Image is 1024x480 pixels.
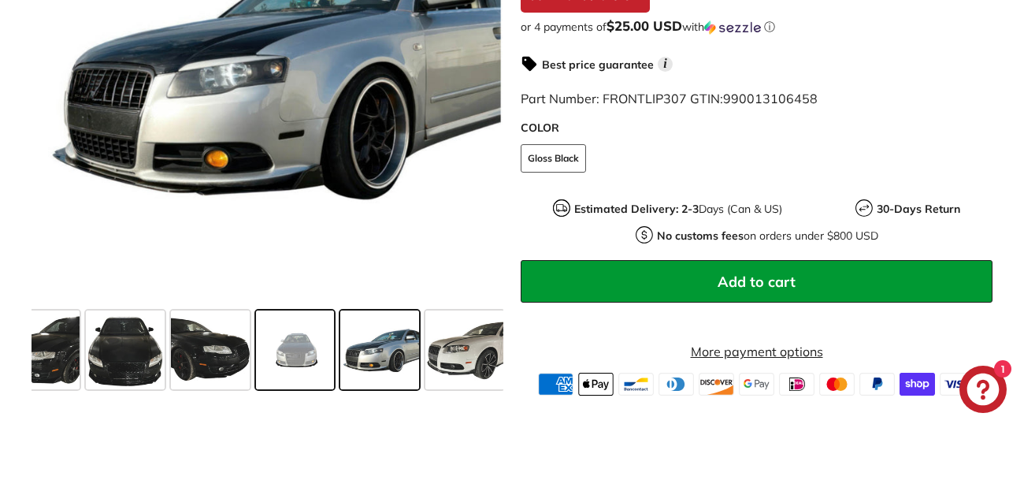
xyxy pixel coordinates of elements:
strong: Estimated Delivery: 2-3 [574,202,699,216]
img: apple_pay [578,373,614,395]
p: on orders under $800 USD [657,228,878,244]
button: Add to cart [521,260,992,303]
img: paypal [859,373,895,395]
strong: 30-Days Return [877,202,960,216]
span: 990013106458 [723,91,818,106]
div: or 4 payments of$25.00 USDwithSezzle Click to learn more about Sezzle [521,19,992,35]
img: google_pay [739,373,774,395]
span: Add to cart [718,273,796,291]
a: More payment options [521,342,992,361]
span: Part Number: FRONTLIP307 GTIN: [521,91,818,106]
img: ideal [779,373,814,395]
img: Sezzle [704,20,761,35]
div: or 4 payments of with [521,19,992,35]
label: COLOR [521,120,992,136]
span: i [658,57,673,72]
img: discover [699,373,734,395]
img: american_express [538,373,573,395]
img: master [819,373,855,395]
strong: Best price guarantee [542,58,654,72]
img: visa [940,373,975,395]
img: bancontact [618,373,654,395]
span: $25.00 USD [607,17,682,34]
strong: No customs fees [657,229,744,243]
inbox-online-store-chat: Shopify online store chat [955,366,1011,417]
img: diners_club [659,373,694,395]
p: Days (Can & US) [574,201,782,218]
img: shopify_pay [900,373,935,395]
